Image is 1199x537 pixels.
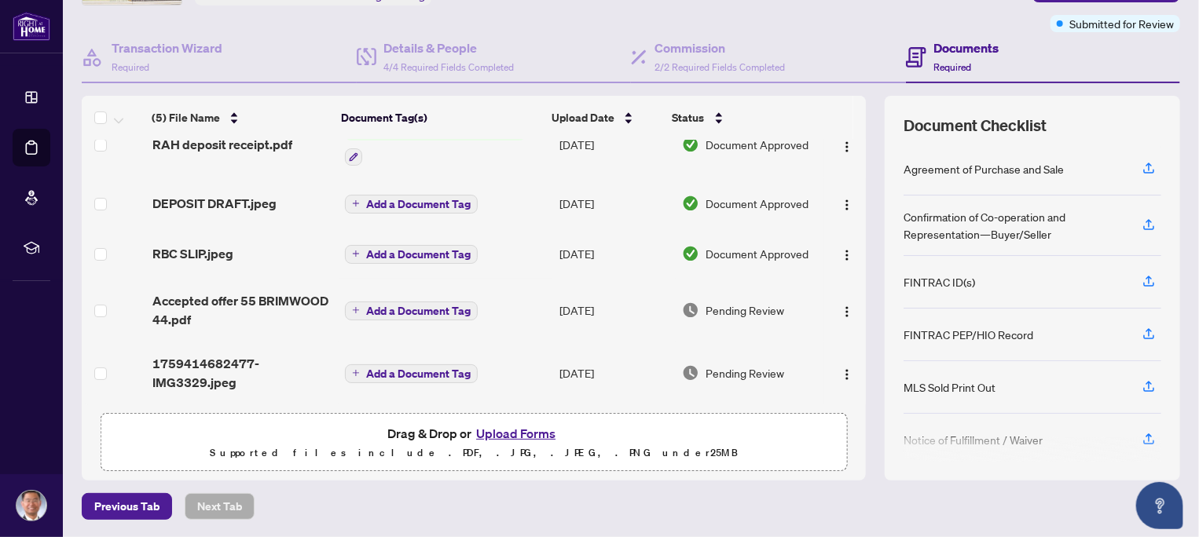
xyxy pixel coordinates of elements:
[345,245,478,264] button: Add a Document Tag
[152,135,292,154] span: RAH deposit receipt.pdf
[152,194,277,213] span: DEPOSIT DRAFT.jpeg
[366,199,471,210] span: Add a Document Tag
[82,493,172,520] button: Previous Tab
[552,109,614,126] span: Upload Date
[706,136,808,153] span: Document Approved
[934,38,999,57] h4: Documents
[384,38,515,57] h4: Details & People
[16,491,46,521] img: Profile Icon
[834,241,860,266] button: Logo
[682,301,699,319] img: Document Status
[345,243,478,264] button: Add a Document Tag
[152,109,220,126] span: (5) File Name
[94,494,159,519] span: Previous Tab
[345,123,526,166] button: Status IconRight at Home Deposit Receipt
[682,136,699,153] img: Document Status
[366,305,471,316] span: Add a Document Tag
[553,228,676,279] td: [DATE]
[352,199,360,207] span: plus
[904,160,1064,177] div: Agreement of Purchase and Sale
[934,61,972,73] span: Required
[1136,482,1183,529] button: Open asap
[345,301,478,320] button: Add a Document Tag
[834,191,860,216] button: Logo
[706,195,808,212] span: Document Approved
[145,96,335,140] th: (5) File Name
[345,195,478,214] button: Add a Document Tag
[335,96,545,140] th: Document Tag(s)
[13,12,50,41] img: logo
[352,306,360,314] span: plus
[345,364,478,383] button: Add a Document Tag
[841,249,853,261] img: Logo
[682,195,699,212] img: Document Status
[384,61,515,73] span: 4/4 Required Fields Completed
[834,132,860,157] button: Logo
[345,193,478,214] button: Add a Document Tag
[904,115,1047,137] span: Document Checklist
[706,301,784,319] span: Pending Review
[345,300,478,320] button: Add a Document Tag
[654,38,785,57] h4: Commission
[904,378,995,396] div: MLS Sold Print Out
[904,208,1124,243] div: Confirmation of Co-operation and Representation—Buyer/Seller
[545,96,665,140] th: Upload Date
[1069,15,1174,32] span: Submitted for Review
[111,444,837,462] p: Supported files include .PDF, .JPG, .JPEG, .PNG under 25 MB
[112,61,149,73] span: Required
[841,305,853,318] img: Logo
[112,38,222,57] h4: Transaction Wizard
[345,363,478,383] button: Add a Document Tag
[841,199,853,211] img: Logo
[152,291,332,329] span: Accepted offer 55 BRIMWOOD 44.pdf
[387,423,560,444] span: Drag & Drop or
[834,360,860,385] button: Logo
[706,364,784,382] span: Pending Review
[185,493,255,520] button: Next Tab
[654,61,785,73] span: 2/2 Required Fields Completed
[553,279,676,342] td: [DATE]
[666,96,812,140] th: Status
[366,249,471,260] span: Add a Document Tag
[352,369,360,377] span: plus
[101,414,846,472] span: Drag & Drop orUpload FormsSupported files include .PDF, .JPG, .JPEG, .PNG under25MB
[366,368,471,379] span: Add a Document Tag
[553,342,676,404] td: [DATE]
[841,141,853,153] img: Logo
[682,245,699,262] img: Document Status
[152,244,233,263] span: RBC SLIP.jpeg
[904,273,975,290] div: FINTRAC ID(s)
[553,111,676,178] td: [DATE]
[834,298,860,323] button: Logo
[152,354,332,392] span: 1759414682477-IMG3329.jpeg
[904,326,1033,343] div: FINTRAC PEP/HIO Record
[471,423,560,444] button: Upload Forms
[682,364,699,382] img: Document Status
[673,109,705,126] span: Status
[553,178,676,228] td: [DATE]
[352,250,360,258] span: plus
[904,431,1043,448] div: Notice of Fulfillment / Waiver
[841,368,853,381] img: Logo
[706,245,808,262] span: Document Approved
